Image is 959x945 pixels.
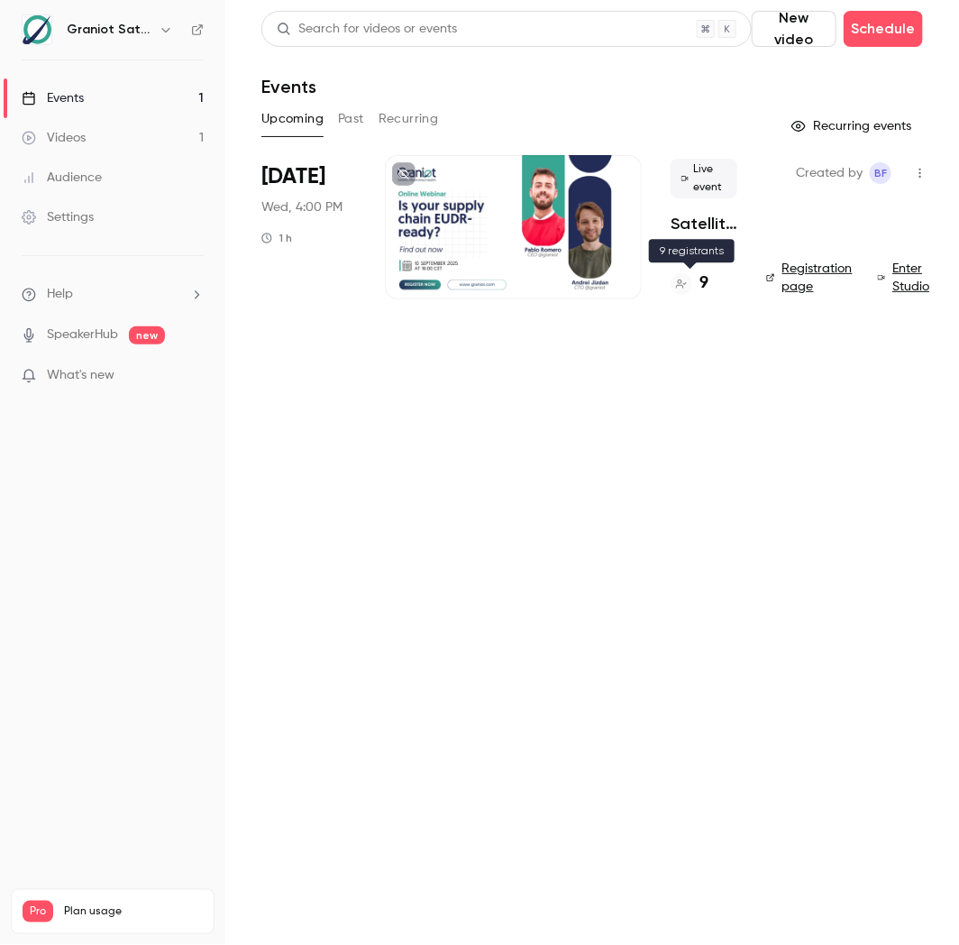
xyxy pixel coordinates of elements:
a: 9 [671,271,708,296]
div: Audience [22,169,102,187]
button: Recurring events [783,112,923,141]
span: BF [874,162,887,184]
img: Graniot Satellite Technologies SL [23,15,51,44]
button: Past [338,105,364,133]
span: [DATE] [261,162,325,191]
div: Settings [22,208,94,226]
a: Satellite Monitoring API for Deforestation Verification – EUDR Supply Chains [671,213,737,234]
div: Search for videos or events [277,20,457,39]
div: Videos [22,129,86,147]
h1: Events [261,76,316,97]
a: Enter Studio [878,260,935,296]
span: Created by [796,162,863,184]
span: Wed, 4:00 PM [261,198,342,216]
span: What's new [47,366,114,385]
button: Schedule [844,11,923,47]
span: Help [47,285,73,304]
div: 1 h [261,231,292,245]
button: Recurring [379,105,439,133]
h4: 9 [699,271,708,296]
button: New video [752,11,836,47]
div: Sep 10 Wed, 4:00 PM (Europe/Paris) [261,155,356,299]
li: help-dropdown-opener [22,285,204,304]
h6: Graniot Satellite Technologies SL [67,21,151,39]
span: Pro [23,901,53,922]
span: Live event [671,159,737,198]
a: Registration page [766,260,856,296]
div: Events [22,89,84,107]
span: Beliza Falcon [870,162,891,184]
span: new [129,326,165,344]
span: Plan usage [64,904,203,919]
button: Upcoming [261,105,324,133]
a: SpeakerHub [47,326,118,344]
